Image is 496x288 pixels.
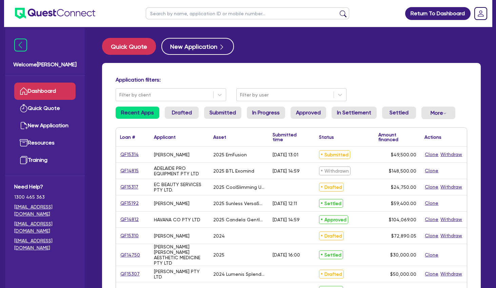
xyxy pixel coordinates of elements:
[390,252,416,258] span: $30,000.00
[165,107,199,119] a: Drafted
[391,201,416,206] span: $59,400.00
[424,232,439,240] button: Clone
[391,233,416,239] span: $72,890.05
[116,76,467,83] h4: Application filters:
[14,117,76,134] a: New Application
[20,121,28,130] img: new-application
[440,232,462,240] button: Withdraw
[424,183,439,191] button: Clone
[273,201,297,206] div: [DATE] 12:11
[391,184,416,190] span: $24,750.00
[116,107,159,119] a: Recent Apps
[213,184,264,190] div: 2025 CoolSlimming Ultimate360
[154,217,200,222] div: HAVANA CO PTY LTD
[213,252,224,258] div: 2025
[247,107,285,119] a: In Progress
[273,132,305,142] div: Submitted time
[20,104,28,112] img: quick-quote
[472,5,490,22] a: Dropdown toggle
[424,199,439,207] button: Clone
[102,38,161,55] a: Quick Quote
[390,271,416,277] span: $50,000.00
[440,270,462,278] button: Withdraw
[405,7,471,20] a: Return To Dashboard
[154,182,205,193] div: EC BEAUTY SERVICES PTY LTD.
[120,216,139,223] a: QF14812
[120,232,139,240] a: QF15310
[213,217,264,222] div: 2025 Candela GentleMax Pro
[120,199,139,207] a: QF15192
[14,203,76,218] a: [EMAIL_ADDRESS][DOMAIN_NAME]
[273,152,298,157] div: [DATE] 13:01
[154,165,205,176] div: ADELAIDE PRO EQUIPMENT PTY LTD
[273,252,300,258] div: [DATE] 16:00
[424,270,439,278] button: Clone
[319,250,343,259] span: Settled
[213,152,247,157] div: 2025 EmFusion
[424,216,439,223] button: Clone
[204,107,241,119] a: Submitted
[146,7,349,19] input: Search by name, application ID or mobile number...
[319,231,344,240] span: Drafted
[378,132,417,142] div: Amount financed
[319,270,344,279] span: Drafted
[213,168,254,174] div: 2025 BTL Exomind
[319,183,344,192] span: Drafted
[14,100,76,117] a: Quick Quote
[382,107,416,119] a: Settled
[319,167,351,175] span: Withdrawn
[14,194,76,201] span: 1300 465 363
[424,135,441,139] div: Actions
[20,156,28,164] img: training
[213,135,226,139] div: Asset
[440,216,462,223] button: Withdraw
[154,135,176,139] div: Applicant
[13,61,77,69] span: Welcome [PERSON_NAME]
[154,244,205,266] div: [PERSON_NAME] [PERSON_NAME] AESTHETIC MEDICINE PTY LTD
[15,8,95,19] img: quest-connect-logo-blue
[319,135,334,139] div: Status
[421,107,455,119] button: Dropdown toggle
[424,167,439,175] button: Clone
[120,135,135,139] div: Loan #
[213,271,264,277] div: 2024 Lumenis Splendor
[291,107,326,119] a: Approved
[154,152,190,157] div: [PERSON_NAME]
[213,201,264,206] div: 2025 Sunless VersaSpa Pro
[120,183,139,191] a: QF15317
[14,134,76,152] a: Resources
[102,38,156,55] button: Quick Quote
[14,83,76,100] a: Dashboard
[120,251,140,259] a: QF14750
[391,152,416,157] span: $49,500.00
[424,251,439,259] button: Clone
[319,150,350,159] span: Submitted
[319,215,348,224] span: Approved
[440,183,462,191] button: Withdraw
[14,220,76,235] a: [EMAIL_ADDRESS][DOMAIN_NAME]
[389,168,416,174] span: $148,500.00
[14,183,76,191] span: Need Help?
[154,201,190,206] div: [PERSON_NAME]
[120,270,140,278] a: QF15307
[389,217,416,222] span: $104,069.00
[273,168,300,174] div: [DATE] 14:59
[273,217,300,222] div: [DATE] 14:59
[14,152,76,169] a: Training
[14,39,27,51] img: icon-menu-close
[120,167,139,175] a: QF14815
[332,107,377,119] a: In Settlement
[154,233,190,239] div: [PERSON_NAME]
[120,151,139,158] a: QF15314
[161,38,234,55] button: New Application
[213,233,225,239] div: 2024
[424,151,439,158] button: Clone
[440,151,462,158] button: Withdraw
[14,237,76,251] a: [EMAIL_ADDRESS][DOMAIN_NAME]
[154,269,205,280] div: [PERSON_NAME] PTY LTD
[319,199,343,208] span: Settled
[20,139,28,147] img: resources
